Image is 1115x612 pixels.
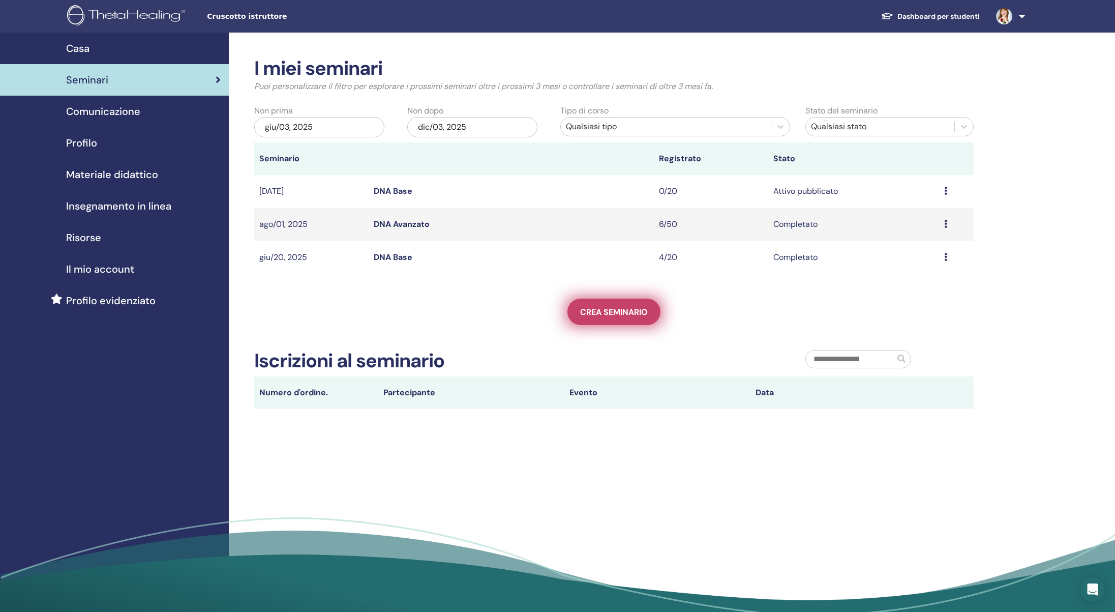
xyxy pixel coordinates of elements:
th: Evento [564,376,750,409]
div: dic/03, 2025 [407,117,537,137]
span: Casa [66,41,89,56]
td: 0/20 [654,175,768,208]
h2: I miei seminari [254,57,974,80]
h2: Iscrizioni al seminario [254,349,444,373]
p: Puoi personalizzare il filtro per esplorare i prossimi seminari oltre i prossimi 3 mesi o control... [254,80,974,93]
div: Qualsiasi tipo [566,121,766,133]
th: Seminario [254,142,369,175]
span: Profilo evidenziato [66,293,156,308]
th: Partecipante [378,376,564,409]
span: Risorse [66,230,101,245]
img: default.jpg [996,8,1012,24]
th: Stato [768,142,940,175]
label: Non dopo [407,105,443,117]
a: Dashboard per studenti [873,7,988,26]
th: Data [750,376,937,409]
td: Completato [768,241,940,274]
td: Attivo pubblicato [768,175,940,208]
td: ago/01, 2025 [254,208,369,241]
td: Completato [768,208,940,241]
span: Profilo [66,135,97,151]
div: Open Intercom Messenger [1080,577,1105,602]
div: giu/03, 2025 [254,117,384,137]
td: 4/20 [654,241,768,274]
span: Materiale didattico [66,167,158,182]
img: graduation-cap-white.svg [881,12,893,20]
label: Tipo di corso [560,105,609,117]
td: 6/50 [654,208,768,241]
span: Crea seminario [580,307,648,317]
a: Crea seminario [567,299,660,325]
span: Cruscotto istruttore [207,11,359,22]
span: Il mio account [66,261,134,277]
th: Numero d'ordine. [254,376,378,409]
img: logo.png [67,5,189,28]
label: Stato del seminario [805,105,878,117]
th: Registrato [654,142,768,175]
a: DNA Avanzato [374,219,430,229]
div: Qualsiasi stato [811,121,949,133]
span: Seminari [66,72,108,88]
a: DNA Base [374,252,412,263]
a: DNA Base [374,186,412,196]
td: giu/20, 2025 [254,241,369,274]
span: Comunicazione [66,104,140,119]
label: Non prima [254,105,293,117]
span: Insegnamento in linea [66,198,171,214]
td: [DATE] [254,175,369,208]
